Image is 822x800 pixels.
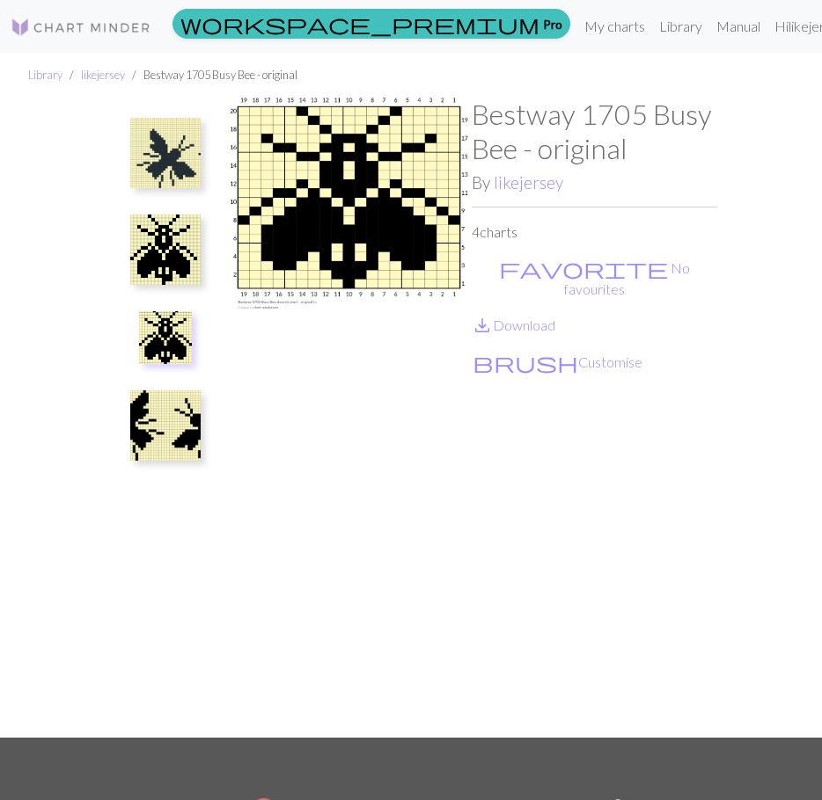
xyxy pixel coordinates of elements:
img: Bestway 1705 Busy Bee chart A - original [130,118,201,188]
span: workspace_premium [180,11,539,36]
a: Library [652,9,709,44]
a: My charts [577,9,652,44]
img: Logo [11,17,151,38]
a: Manual [709,9,767,44]
h2: By [472,172,717,193]
a: Library [28,68,62,82]
button: Favourite No favourites [472,257,717,301]
p: 4 charts [472,222,717,243]
span: save_alt [472,313,493,338]
a: likejersey [81,68,125,82]
span: favorite [499,256,668,280]
img: Bestway 1705 Busy Bee yoke - original [130,215,201,285]
i: Favourite [499,258,668,279]
img: Bestway 1705 Busy Bee sleeve1 chart - original [139,311,192,364]
h1: Bestway 1705 Busy Bee - original [472,98,717,165]
button: CustomiseCustomise [472,351,643,374]
a: likejersey [494,172,563,193]
span: brush [473,350,578,375]
img: Bestway 1705 Busy Bee sleeve2 - original [130,390,201,461]
a: DownloadDownload [472,316,555,333]
img: Bestway 1705 Busy Bee sleeve1 chart - original [226,98,472,738]
li: Bestway 1705 Busy Bee - original [125,67,297,84]
i: Download [472,315,493,336]
i: Customise [473,352,578,373]
a: Pro [172,9,570,39]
